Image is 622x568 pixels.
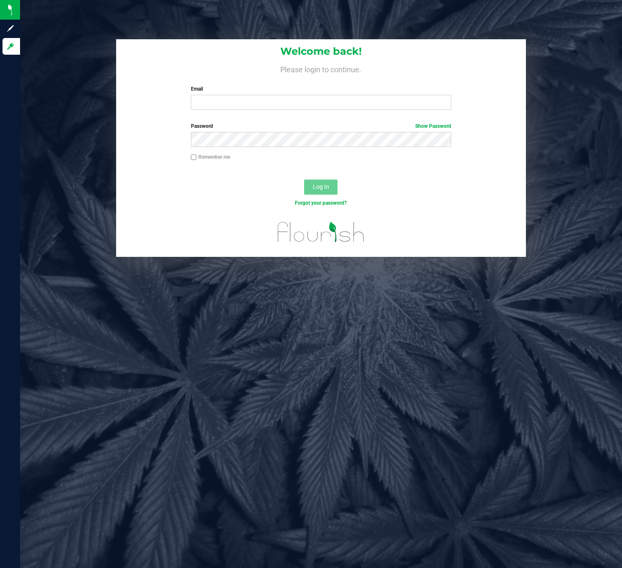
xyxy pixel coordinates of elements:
[191,123,213,129] span: Password
[6,24,15,33] inline-svg: Sign up
[191,155,197,160] input: Remember me
[191,153,230,161] label: Remember me
[191,85,452,93] label: Email
[313,183,329,190] span: Log In
[116,46,526,57] h1: Welcome back!
[116,63,526,74] h4: Please login to continue.
[304,180,338,195] button: Log In
[270,216,372,248] img: flourish_logo.svg
[295,200,347,206] a: Forgot your password?
[415,123,451,129] a: Show Password
[6,42,15,51] inline-svg: Log in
